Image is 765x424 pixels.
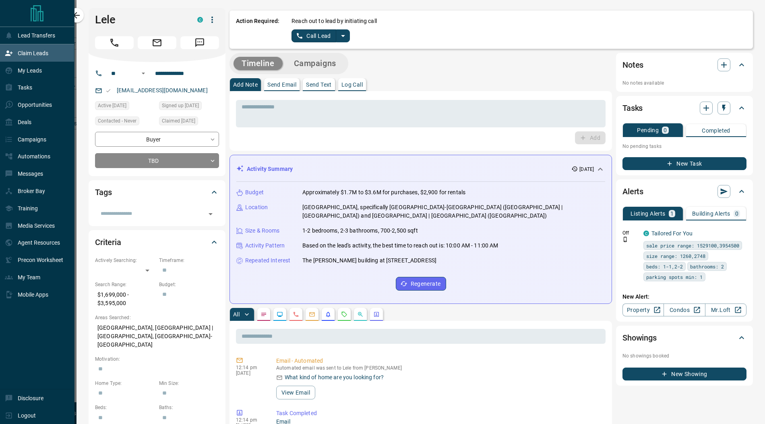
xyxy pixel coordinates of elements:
p: 12:14 pm [236,417,264,423]
div: Alerts [622,182,746,201]
p: Timeframe: [159,257,219,264]
p: Location [245,203,268,212]
button: Open [205,208,216,220]
svg: Opportunities [357,311,364,318]
span: Call [95,36,134,49]
svg: Emails [309,311,315,318]
p: Building Alerts [692,211,730,216]
h2: Criteria [95,236,121,249]
svg: Email Valid [105,88,111,94]
p: Automated email was sent to Lele from [PERSON_NAME] [276,365,602,371]
p: Log Call [341,82,363,87]
p: All [233,312,240,317]
div: Criteria [95,233,219,252]
p: 12:14 pm [236,365,264,370]
p: [DATE] [579,166,594,173]
span: Message [180,36,219,49]
span: Active [DATE] [98,102,126,110]
p: Send Text [306,82,332,87]
p: Actively Searching: [95,257,155,264]
p: Budget: [159,281,219,288]
p: Send Email [267,82,296,87]
p: Areas Searched: [95,314,219,321]
p: Based on the lead's activity, the best time to reach out is: 10:00 AM - 11:00 AM [302,241,498,250]
span: parking spots min: 1 [646,273,703,281]
button: New Task [622,157,746,170]
h2: Showings [622,331,657,344]
span: Email [138,36,176,49]
div: split button [292,29,350,42]
p: 1 [670,211,674,216]
span: Signed up [DATE] [162,102,199,110]
svg: Agent Actions [373,311,380,318]
div: Tasks [622,98,746,118]
p: Task Completed [276,409,602,418]
span: Claimed [DATE] [162,117,195,125]
span: size range: 1260,2748 [646,252,705,260]
p: No pending tasks [622,140,746,152]
p: No notes available [622,79,746,87]
p: [DATE] [236,370,264,376]
a: Mr.Loft [705,303,746,316]
p: Min Size: [159,380,219,387]
p: Beds: [95,404,155,411]
p: Search Range: [95,281,155,288]
p: Activity Summary [247,165,293,173]
span: bathrooms: 2 [690,262,724,270]
svg: Calls [293,311,299,318]
span: sale price range: 1529100,3954500 [646,241,739,249]
p: Budget [245,188,264,197]
a: Tailored For You [651,230,693,237]
p: Completed [702,128,730,133]
div: Buyer [95,132,219,147]
div: Sun Oct 12 2025 [159,116,219,128]
a: Property [622,303,664,316]
p: What kind of home are you looking for? [285,373,384,382]
p: 0 [735,211,738,216]
p: Reach out to lead by initiating call [292,17,377,25]
button: New Showing [622,368,746,380]
p: No showings booked [622,352,746,360]
h2: Tasks [622,102,643,114]
p: The [PERSON_NAME] building at [STREET_ADDRESS] [302,256,436,265]
h2: Tags [95,186,112,199]
svg: Push Notification Only [622,237,628,242]
div: Tags [95,183,219,202]
div: Activity Summary[DATE] [236,162,605,177]
button: View Email [276,386,315,399]
div: TBD [95,153,219,168]
svg: Listing Alerts [325,311,331,318]
a: Condos [664,303,705,316]
div: Sun Oct 12 2025 [95,101,155,112]
div: condos.ca [197,17,203,23]
div: condos.ca [643,231,649,236]
p: Approximately $1.7M to $3.6M for purchases, $2,900 for rentals [302,188,465,197]
div: Wed Mar 24 2021 [159,101,219,112]
p: Baths: [159,404,219,411]
p: [GEOGRAPHIC_DATA], specifically [GEOGRAPHIC_DATA]-[GEOGRAPHIC_DATA] ([GEOGRAPHIC_DATA] | [GEOGRAP... [302,203,605,220]
h1: Lele [95,13,185,26]
p: Activity Pattern [245,241,285,250]
p: Motivation: [95,355,219,363]
span: beds: 1-1,2-2 [646,262,683,270]
p: Repeated Interest [245,256,290,265]
p: Off [622,229,639,237]
p: Size & Rooms [245,227,280,235]
p: Pending [637,127,659,133]
button: Call Lead [292,29,336,42]
button: Campaigns [286,57,344,70]
p: 1-2 bedrooms, 2-3 bathrooms, 700-2,500 sqft [302,227,418,235]
p: Email - Automated [276,357,602,365]
h2: Notes [622,58,643,71]
h2: Alerts [622,185,643,198]
p: Action Required: [236,17,279,42]
p: Listing Alerts [631,211,666,216]
p: New Alert: [622,293,746,301]
div: Showings [622,328,746,347]
p: Add Note [233,82,258,87]
svg: Lead Browsing Activity [277,311,283,318]
span: Contacted - Never [98,117,136,125]
button: Regenerate [396,277,446,291]
button: Open [139,69,148,78]
button: Timeline [234,57,283,70]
